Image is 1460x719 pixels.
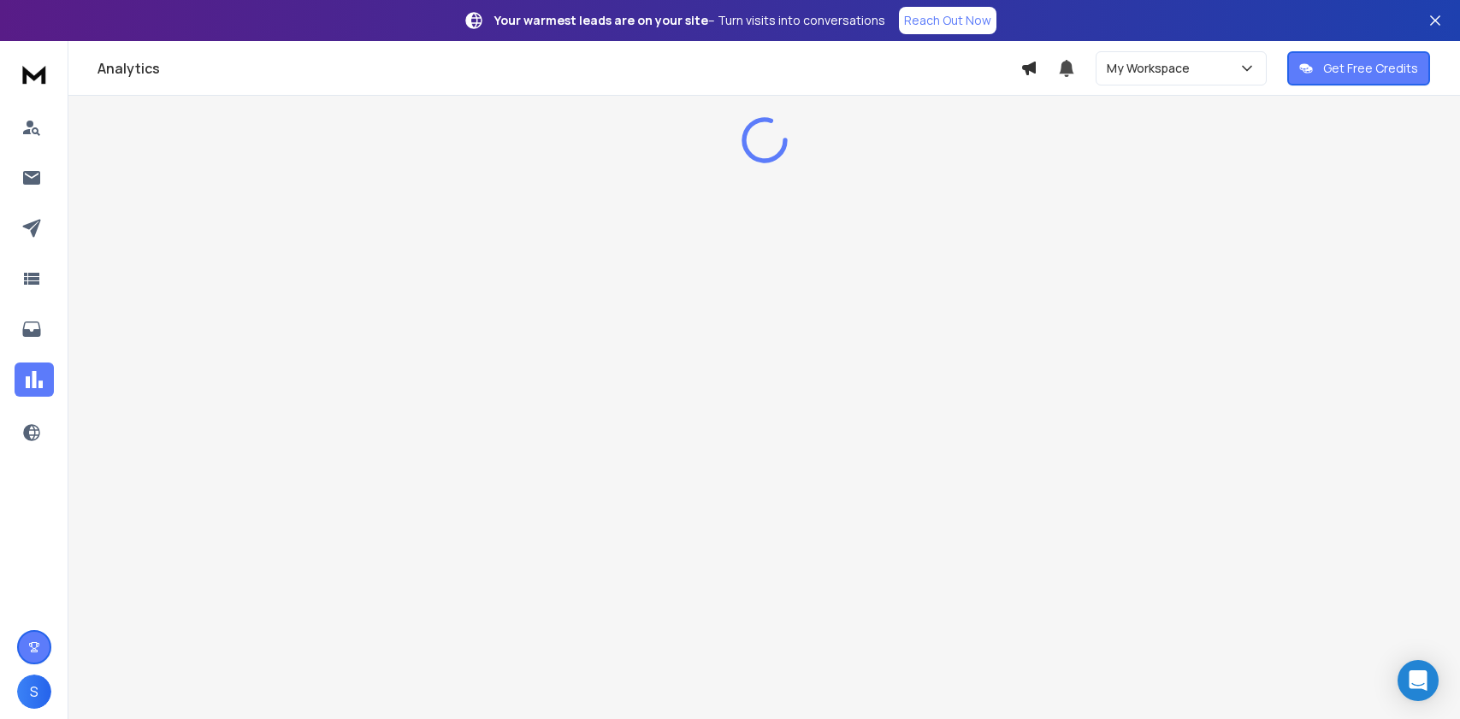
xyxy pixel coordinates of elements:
button: Get Free Credits [1287,51,1430,85]
strong: Your warmest leads are on your site [494,12,708,28]
img: logo [17,58,51,90]
p: – Turn visits into conversations [494,12,885,29]
a: Reach Out Now [899,7,996,34]
p: Reach Out Now [904,12,991,29]
div: Open Intercom Messenger [1398,660,1439,701]
button: S [17,675,51,709]
p: Get Free Credits [1323,60,1418,77]
h1: Analytics [98,58,1020,79]
p: My Workspace [1107,60,1197,77]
